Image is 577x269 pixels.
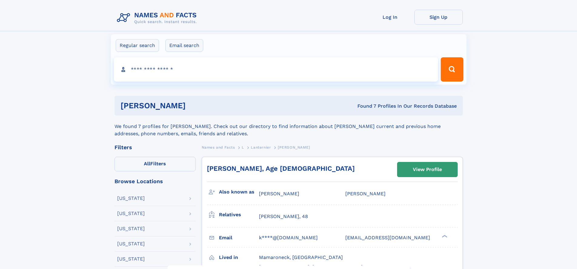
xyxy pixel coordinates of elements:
[259,191,299,197] span: [PERSON_NAME]
[114,179,196,184] div: Browse Locations
[278,145,310,150] span: [PERSON_NAME]
[116,39,159,52] label: Regular search
[251,145,271,150] span: Lanternier
[345,235,430,240] span: [EMAIL_ADDRESS][DOMAIN_NAME]
[242,143,244,151] a: L
[165,39,203,52] label: Email search
[219,233,259,243] h3: Email
[114,10,202,26] img: Logo Names and Facts
[202,143,235,151] a: Names and Facts
[114,145,196,150] div: Filters
[114,57,438,82] input: search input
[117,211,145,216] div: [US_STATE]
[114,116,463,137] div: We found 7 profiles for [PERSON_NAME]. Check out our directory to find information about [PERSON_...
[117,196,145,201] div: [US_STATE]
[413,163,442,177] div: View Profile
[414,10,463,25] a: Sign Up
[397,162,457,177] a: View Profile
[121,102,272,109] h1: [PERSON_NAME]
[440,234,448,238] div: ❯
[271,103,457,109] div: Found 7 Profiles In Our Records Database
[259,213,308,220] a: [PERSON_NAME], 48
[345,191,386,197] span: [PERSON_NAME]
[259,254,343,260] span: Mamaroneck, [GEOGRAPHIC_DATA]
[207,165,355,172] a: [PERSON_NAME], Age [DEMOGRAPHIC_DATA]
[219,252,259,263] h3: Lived in
[114,157,196,171] label: Filters
[441,57,463,82] button: Search Button
[242,145,244,150] span: L
[366,10,414,25] a: Log In
[117,226,145,231] div: [US_STATE]
[219,187,259,197] h3: Also known as
[117,241,145,246] div: [US_STATE]
[251,143,271,151] a: Lanternier
[117,257,145,261] div: [US_STATE]
[144,161,150,166] span: All
[219,210,259,220] h3: Relatives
